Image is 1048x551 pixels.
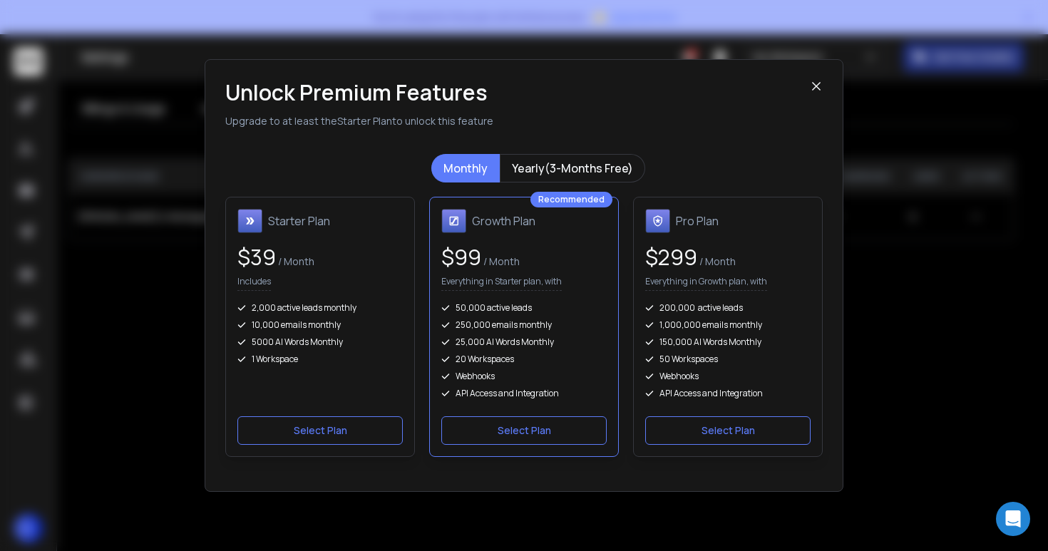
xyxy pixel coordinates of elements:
button: Select Plan [645,416,811,445]
p: Upgrade to at least the Starter Plan to unlock this feature [225,114,810,128]
div: 1,000,000 emails monthly [645,319,811,331]
div: Open Intercom Messenger [996,502,1030,536]
h1: Unlock Premium Features [225,80,810,105]
h1: Pro Plan [676,212,719,230]
div: 50 Workspaces [645,354,811,365]
span: / Month [276,254,314,268]
img: Growth Plan icon [441,209,466,233]
span: $ 39 [237,242,276,272]
div: 2,000 active leads monthly [237,302,403,314]
span: / Month [481,254,520,268]
button: Yearly(3-Months Free) [500,154,645,182]
span: / Month [697,254,736,268]
button: Monthly [431,154,500,182]
div: 5000 AI Words Monthly [237,336,403,348]
div: 50,000 active leads [441,302,607,314]
button: Select Plan [441,416,607,445]
button: Select Plan [237,416,403,445]
span: $ 99 [441,242,481,272]
p: Includes [237,276,271,291]
div: Webhooks [645,371,811,382]
div: 20 Workspaces [441,354,607,365]
h1: Growth Plan [472,212,535,230]
div: 25,000 AI Words Monthly [441,336,607,348]
div: API Access and Integration [645,388,811,399]
p: Everything in Starter plan, with [441,276,562,291]
div: 200,000 active leads [645,302,811,314]
div: Recommended [530,192,612,207]
div: 1 Workspace [237,354,403,365]
h1: Starter Plan [268,212,330,230]
div: API Access and Integration [441,388,607,399]
div: 250,000 emails monthly [441,319,607,331]
div: 10,000 emails monthly [237,319,403,331]
img: Pro Plan icon [645,209,670,233]
p: Everything in Growth plan, with [645,276,767,291]
img: Starter Plan icon [237,209,262,233]
div: Webhooks [441,371,607,382]
span: $ 299 [645,242,697,272]
div: 150,000 AI Words Monthly [645,336,811,348]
